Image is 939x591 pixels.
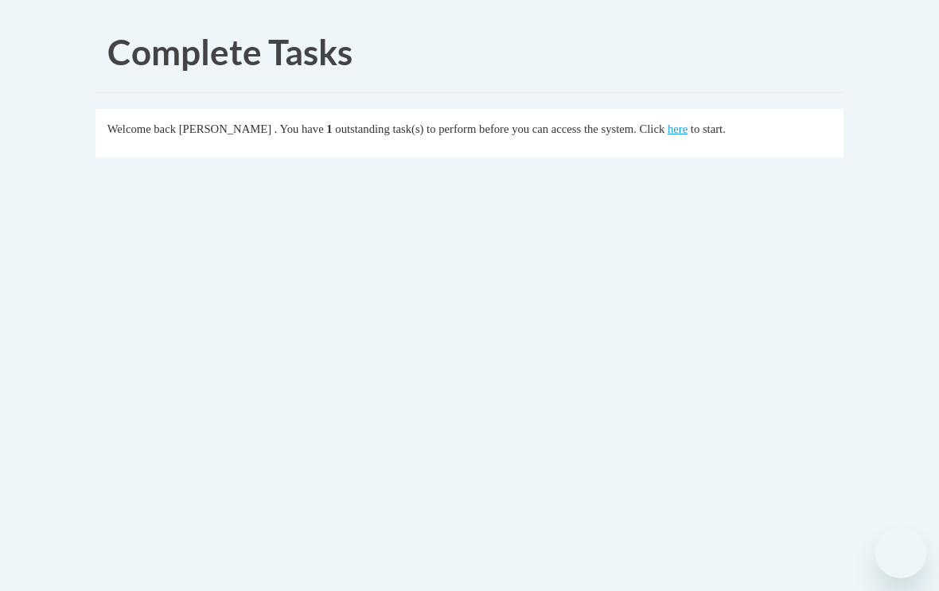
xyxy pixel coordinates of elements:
span: outstanding task(s) to perform before you can access the system. Click [335,122,664,135]
iframe: Button to launch messaging window [875,527,926,578]
span: Welcome back [107,122,176,135]
span: Complete Tasks [107,31,353,72]
span: 1 [326,122,332,135]
span: to start. [691,122,726,135]
span: . You have [275,122,324,135]
span: [PERSON_NAME] [179,122,271,135]
a: here [668,122,688,135]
